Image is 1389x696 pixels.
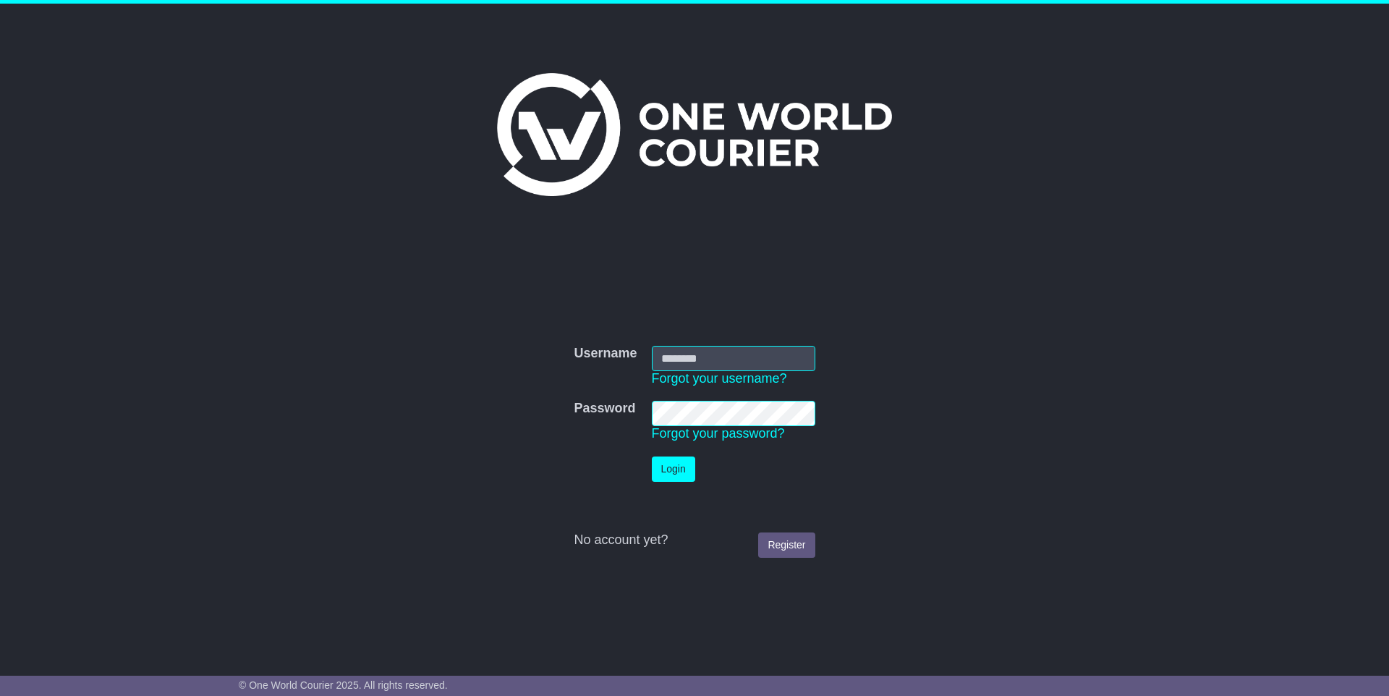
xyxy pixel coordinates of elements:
a: Forgot your username? [652,371,787,386]
img: One World [497,73,892,196]
label: Username [574,346,637,362]
a: Forgot your password? [652,426,785,441]
span: © One World Courier 2025. All rights reserved. [239,679,448,691]
label: Password [574,401,635,417]
div: No account yet? [574,532,815,548]
a: Register [758,532,815,558]
button: Login [652,457,695,482]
